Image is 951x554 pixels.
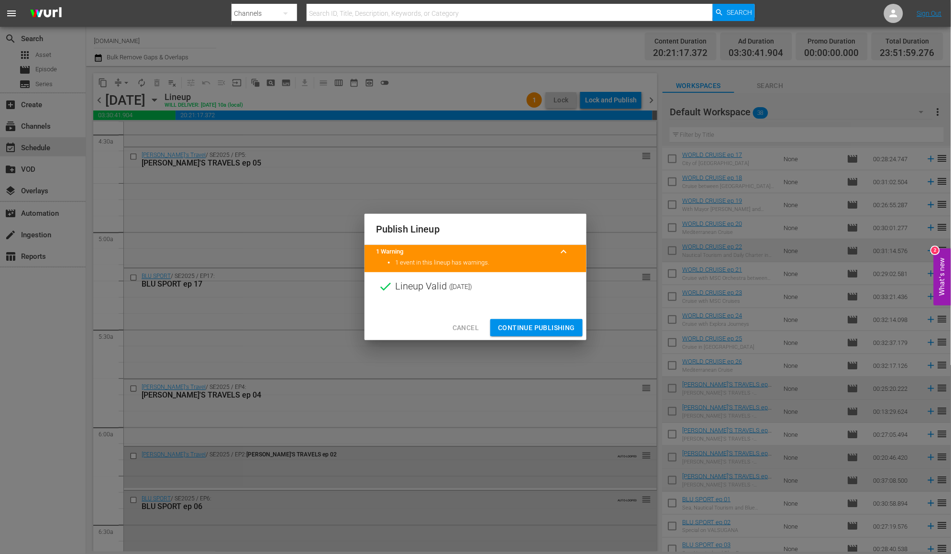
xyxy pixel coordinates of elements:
span: menu [6,8,17,19]
li: 1 event in this lineup has warnings. [395,258,575,267]
div: 2 [931,247,939,255]
div: Lineup Valid [365,272,586,301]
a: Sign Out [917,10,942,17]
button: Open Feedback Widget [934,249,951,306]
title: 1 Warning [376,247,552,256]
button: Cancel [445,319,487,337]
button: Continue Publishing [490,319,583,337]
span: Continue Publishing [498,322,575,334]
h2: Publish Lineup [376,222,575,237]
span: keyboard_arrow_up [558,246,569,257]
span: Search [727,4,752,21]
button: keyboard_arrow_up [552,240,575,263]
span: Cancel [453,322,479,334]
span: ( [DATE] ) [449,279,472,294]
img: ans4CAIJ8jUAAAAAAAAAAAAAAAAAAAAAAAAgQb4GAAAAAAAAAAAAAAAAAAAAAAAAJMjXAAAAAAAAAAAAAAAAAAAAAAAAgAT5G... [23,2,69,25]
